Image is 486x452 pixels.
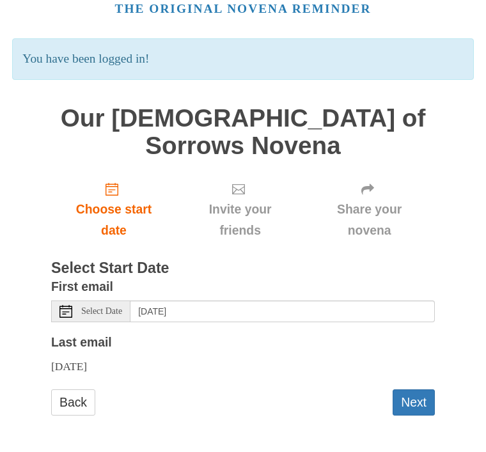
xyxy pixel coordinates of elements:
[51,360,87,373] span: [DATE]
[51,276,113,297] label: First email
[393,389,435,416] button: Next
[51,260,435,277] h3: Select Start Date
[51,172,176,248] a: Choose start date
[81,307,122,316] span: Select Date
[189,199,291,241] span: Invite your friends
[51,389,95,416] a: Back
[51,332,112,353] label: Last email
[176,172,304,248] div: Click "Next" to confirm your start date first.
[51,105,435,159] h1: Our [DEMOGRAPHIC_DATA] of Sorrows Novena
[304,172,435,248] div: Click "Next" to confirm your start date first.
[12,38,473,80] p: You have been logged in!
[115,2,372,15] a: The original novena reminder
[64,199,164,241] span: Choose start date
[317,199,422,241] span: Share your novena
